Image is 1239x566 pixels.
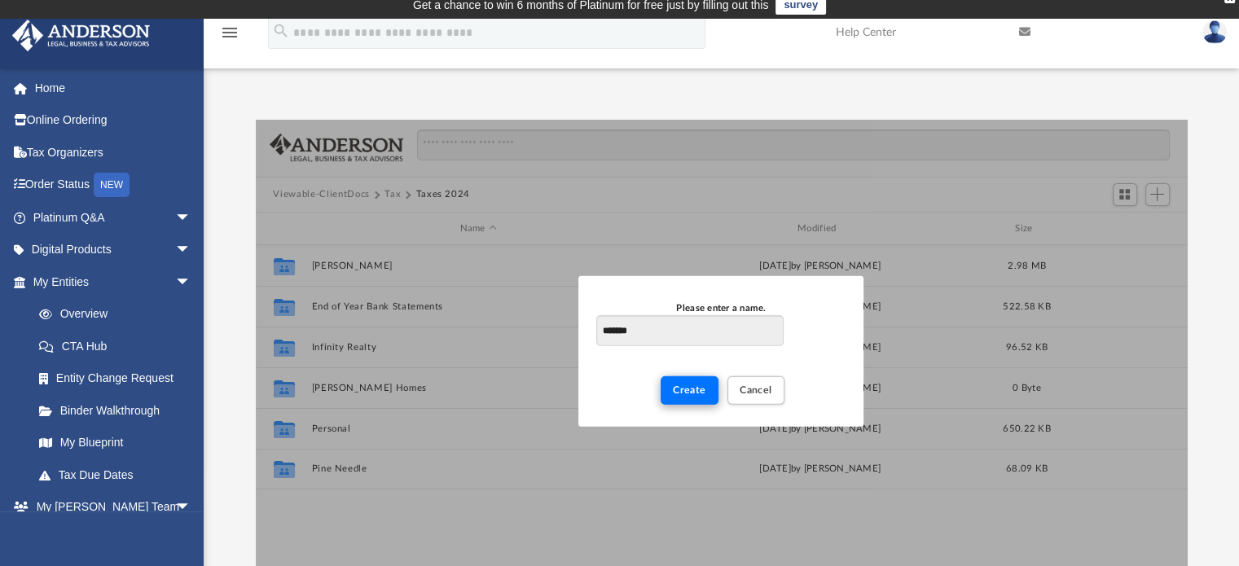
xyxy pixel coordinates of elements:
[11,136,216,169] a: Tax Organizers
[11,104,216,137] a: Online Ordering
[175,234,208,267] span: arrow_drop_down
[175,491,208,524] span: arrow_drop_down
[220,23,239,42] i: menu
[596,301,846,315] div: Please enter a name.
[220,31,239,42] a: menu
[175,201,208,235] span: arrow_drop_down
[175,265,208,299] span: arrow_drop_down
[23,459,216,491] a: Tax Due Dates
[740,385,772,395] span: Cancel
[596,315,783,346] input: Please enter a name.
[1202,20,1227,44] img: User Pic
[23,330,216,362] a: CTA Hub
[23,394,216,427] a: Binder Walkthrough
[673,385,706,395] span: Create
[94,173,130,197] div: NEW
[23,298,216,331] a: Overview
[7,20,155,51] img: Anderson Advisors Platinum Portal
[578,276,863,426] div: New Folder
[661,376,718,405] button: Create
[11,265,216,298] a: My Entitiesarrow_drop_down
[11,491,208,524] a: My [PERSON_NAME] Teamarrow_drop_down
[727,376,784,405] button: Cancel
[23,362,216,395] a: Entity Change Request
[11,234,216,266] a: Digital Productsarrow_drop_down
[11,72,216,104] a: Home
[11,169,216,202] a: Order StatusNEW
[272,22,290,40] i: search
[23,427,208,459] a: My Blueprint
[11,201,216,234] a: Platinum Q&Aarrow_drop_down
